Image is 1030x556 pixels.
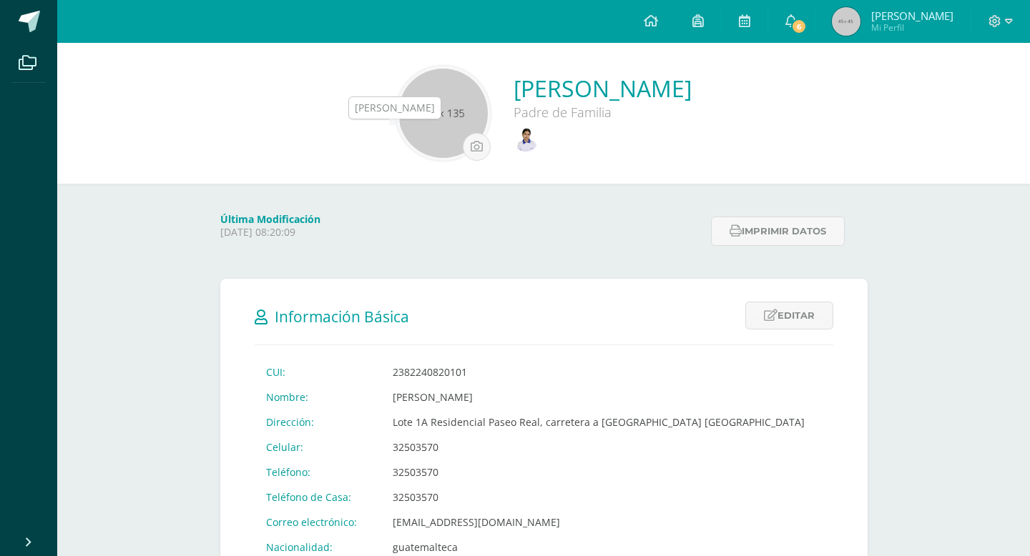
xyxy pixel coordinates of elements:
a: Editar [745,302,833,329]
img: 135x135 [398,69,488,158]
td: Lote 1A Residencial Paseo Real, carretera a [GEOGRAPHIC_DATA] [GEOGRAPHIC_DATA] [381,409,816,435]
span: [PERSON_NAME] [871,9,953,23]
div: [PERSON_NAME] [355,101,435,115]
div: Padre de Familia [514,104,692,121]
h4: Última Modificación [220,212,703,226]
td: [PERSON_NAME] [381,384,816,409]
td: Teléfono de Casa: [255,485,381,510]
img: 48f840c5bd5bf58318f78a9e7a70b38a.png [514,126,539,152]
td: 32503570 [381,485,816,510]
td: CUI: [255,359,381,384]
td: Dirección: [255,409,381,435]
td: 32503570 [381,435,816,460]
td: Correo electrónico: [255,510,381,535]
td: 2382240820101 [381,359,816,384]
span: 6 [791,19,807,34]
img: 45x45 [832,7,860,36]
a: [PERSON_NAME] [514,73,692,104]
td: Nombre: [255,384,381,409]
p: [DATE] 08:20:09 [220,226,703,239]
td: [EMAIL_ADDRESS][DOMAIN_NAME] [381,510,816,535]
td: Teléfono: [255,460,381,485]
td: Celular: [255,435,381,460]
span: Información Básica [275,307,409,327]
button: Imprimir datos [711,217,845,246]
span: Mi Perfil [871,21,953,34]
td: 32503570 [381,460,816,485]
